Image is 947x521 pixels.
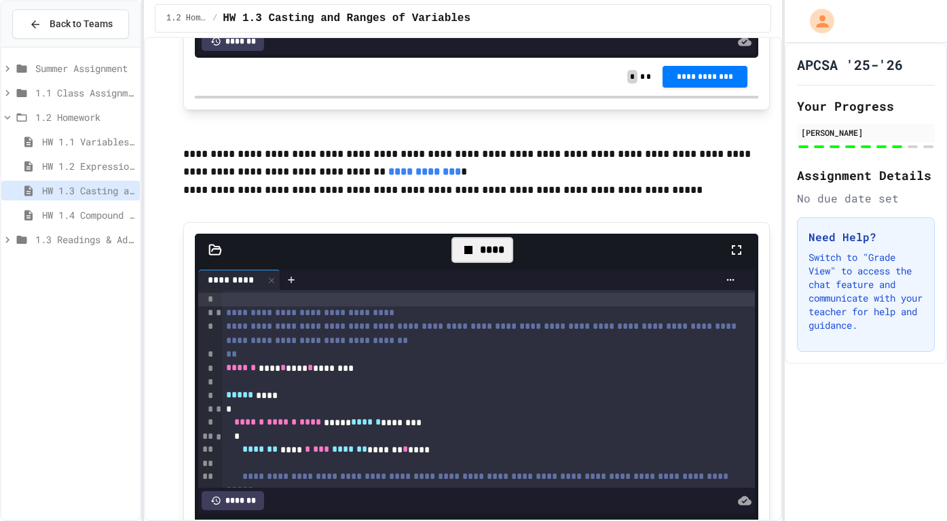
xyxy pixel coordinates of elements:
[797,190,935,206] div: No due date set
[797,166,935,185] h2: Assignment Details
[797,96,935,115] h2: Your Progress
[801,126,931,139] div: [PERSON_NAME]
[809,229,923,245] h3: Need Help?
[35,110,134,124] span: 1.2 Homework
[166,13,207,24] span: 1.2 Homework
[223,10,470,26] span: HW 1.3 Casting and Ranges of Variables
[42,159,134,173] span: HW 1.2 Expressions and Assignment Statements
[796,5,838,37] div: My Account
[35,61,134,75] span: Summer Assignment
[50,17,113,31] span: Back to Teams
[42,208,134,222] span: HW 1.4 Compound Assignment Operators
[12,10,129,39] button: Back to Teams
[35,232,134,247] span: 1.3 Readings & Additional Practice
[809,251,923,332] p: Switch to "Grade View" to access the chat feature and communicate with your teacher for help and ...
[212,13,217,24] span: /
[42,183,134,198] span: HW 1.3 Casting and Ranges of Variables
[42,134,134,149] span: HW 1.1 Variables and Data Types
[35,86,134,100] span: 1.1 Class Assignments
[797,55,903,74] h1: APCSA '25-'26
